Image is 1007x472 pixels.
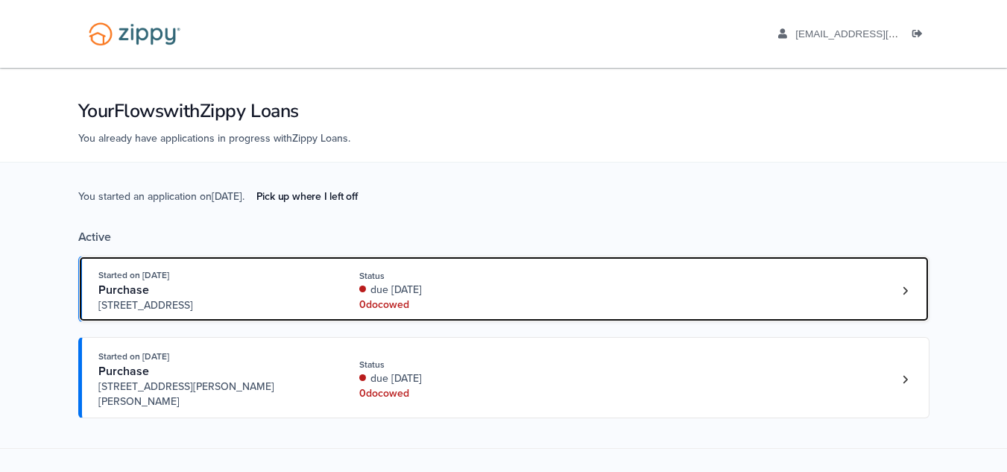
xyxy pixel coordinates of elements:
span: You already have applications in progress with Zippy Loans . [78,132,350,145]
div: Active [78,230,929,245]
div: due [DATE] [359,371,558,386]
img: Logo [79,15,190,53]
span: You started an application on [DATE] . [78,189,370,230]
a: Loan number 4230292 [894,368,917,391]
span: griffin7jackson@gmail.com [795,28,966,40]
a: Open loan 4230292 [78,337,929,418]
h1: Your Flows with Zippy Loans [78,98,929,124]
span: Started on [DATE] [98,351,169,362]
span: [STREET_ADDRESS][PERSON_NAME][PERSON_NAME] [98,380,326,409]
a: edit profile [778,28,967,43]
div: Status [359,269,558,283]
div: Status [359,358,558,371]
a: Open loan 4232387 [78,256,929,322]
a: Log out [912,28,929,43]
div: due [DATE] [359,283,558,298]
div: 0 doc owed [359,298,558,312]
span: [STREET_ADDRESS] [98,298,326,313]
span: Purchase [98,283,149,298]
span: Purchase [98,364,149,379]
a: Loan number 4232387 [894,280,917,302]
a: Pick up where I left off [244,184,370,209]
div: 0 doc owed [359,386,558,401]
span: Started on [DATE] [98,270,169,280]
